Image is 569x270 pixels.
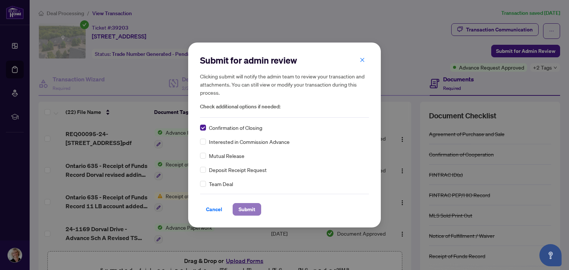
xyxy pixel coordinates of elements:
button: Open asap [539,244,562,266]
span: Mutual Release [209,152,244,160]
span: close [360,57,365,63]
span: Deposit Receipt Request [209,166,267,174]
h5: Clicking submit will notify the admin team to review your transaction and attachments. You can st... [200,72,369,97]
span: Cancel [206,203,222,215]
span: Interested in Commission Advance [209,138,290,146]
button: Cancel [200,203,228,216]
span: Team Deal [209,180,233,188]
button: Submit [233,203,261,216]
span: Submit [239,203,255,215]
span: Check additional options if needed: [200,102,369,111]
h2: Submit for admin review [200,54,369,66]
span: Confirmation of Closing [209,124,262,132]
